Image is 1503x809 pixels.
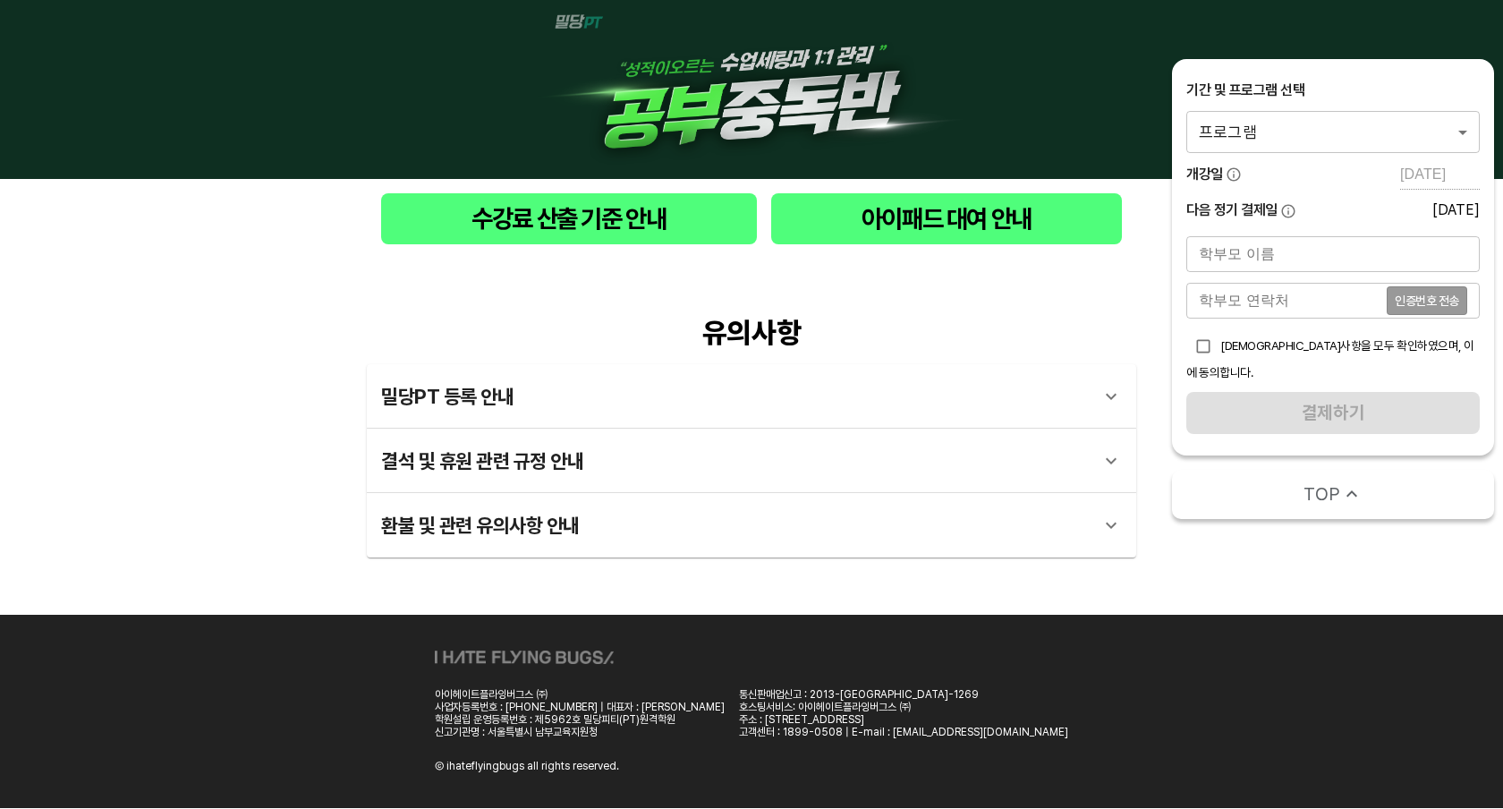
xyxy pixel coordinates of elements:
span: 개강일 [1186,165,1223,184]
span: 아이패드 대여 안내 [785,200,1108,237]
input: 학부모 연락처를 입력해주세요 [1186,283,1387,319]
img: 1 [537,14,966,165]
div: 환불 및 관련 유의사항 안내 [367,493,1136,558]
img: ihateflyingbugs [435,651,614,664]
div: 결석 및 휴원 관련 규정 안내 [367,429,1136,493]
div: 아이헤이트플라잉버그스 ㈜ [435,688,725,701]
button: 아이패드 대여 안내 [771,193,1122,244]
div: 결석 및 휴원 관련 규정 안내 [381,439,1090,482]
div: 신고기관명 : 서울특별시 남부교육지원청 [435,726,725,738]
div: 밀당PT 등록 안내 [381,375,1090,418]
span: 수강료 산출 기준 안내 [395,200,743,237]
button: 수강료 산출 기준 안내 [381,193,757,244]
input: 학부모 이름을 입력해주세요 [1186,236,1480,272]
button: TOP [1172,470,1494,519]
div: 환불 및 관련 유의사항 안내 [381,504,1090,547]
div: [DATE] [1432,201,1480,218]
div: 프로그램 [1186,111,1480,152]
div: 사업자등록번호 : [PHONE_NUMBER] | 대표자 : [PERSON_NAME] [435,701,725,713]
div: 고객센터 : 1899-0508 | E-mail : [EMAIL_ADDRESS][DOMAIN_NAME] [739,726,1068,738]
div: 밀당PT 등록 안내 [367,364,1136,429]
div: 유의사항 [367,316,1136,350]
span: 다음 정기 결제일 [1186,200,1278,220]
div: 학원설립 운영등록번호 : 제5962호 밀당피티(PT)원격학원 [435,713,725,726]
span: [DEMOGRAPHIC_DATA]사항을 모두 확인하였으며, 이에 동의합니다. [1186,338,1474,379]
div: 기간 및 프로그램 선택 [1186,81,1480,100]
div: Ⓒ ihateflyingbugs all rights reserved. [435,760,619,772]
div: 통신판매업신고 : 2013-[GEOGRAPHIC_DATA]-1269 [739,688,1068,701]
div: 주소 : [STREET_ADDRESS] [739,713,1068,726]
span: TOP [1303,481,1340,507]
div: 호스팅서비스: 아이헤이트플라잉버그스 ㈜ [739,701,1068,713]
